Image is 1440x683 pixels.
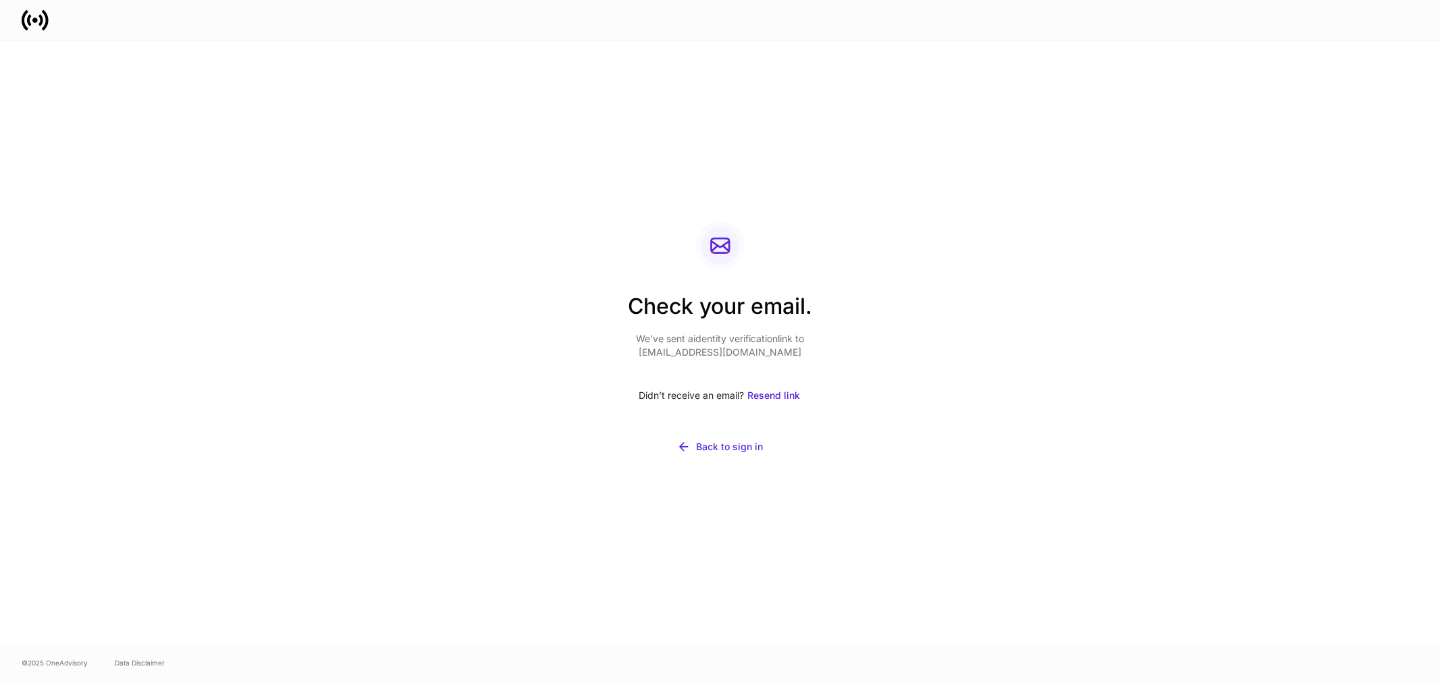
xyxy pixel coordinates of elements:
[628,381,812,410] div: Didn’t receive an email?
[748,389,801,402] div: Resend link
[628,292,812,332] h2: Check your email.
[115,657,165,668] a: Data Disclaimer
[628,432,812,462] button: Back to sign in
[747,381,801,410] button: Resend link
[696,440,763,454] div: Back to sign in
[22,657,88,668] span: © 2025 OneAdvisory
[628,332,812,359] p: We’ve sent a identity verification link to [EMAIL_ADDRESS][DOMAIN_NAME]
